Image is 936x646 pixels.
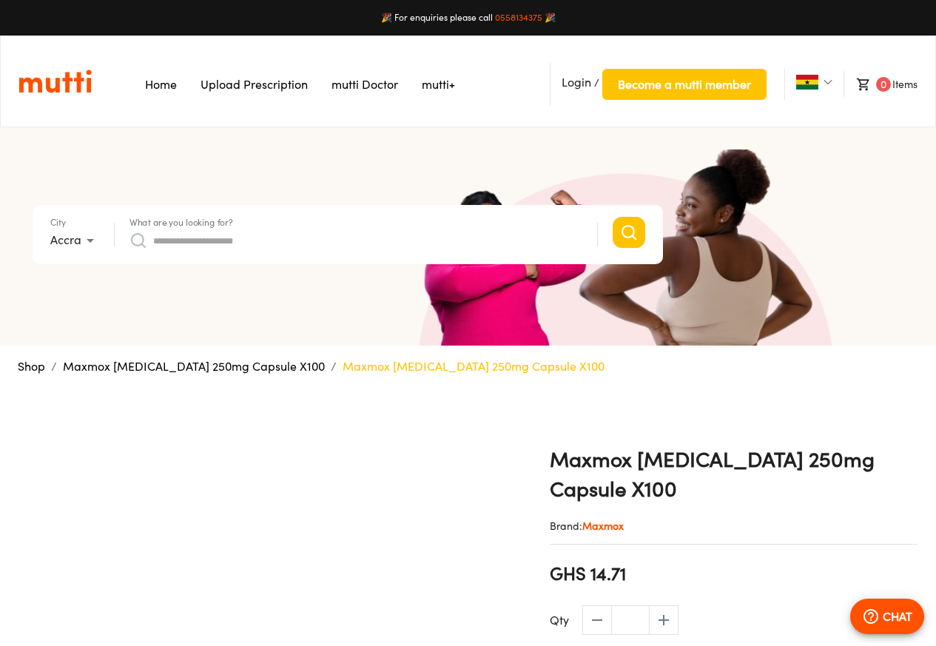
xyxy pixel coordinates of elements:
h1: Maxmox [MEDICAL_DATA] 250mg Capsule X100 [550,445,918,504]
li: Items [844,71,918,98]
span: increase [649,605,679,635]
p: Qty [550,611,569,629]
li: / [51,357,57,375]
button: Become a mutti member [602,69,767,100]
label: City [50,218,66,227]
img: Logo [18,69,92,94]
a: Navigates to Home Page [145,77,177,92]
li: / [331,357,337,375]
a: Maxmox [MEDICAL_DATA] 250mg Capsule X100 [63,359,325,374]
div: Accra [50,229,99,252]
a: 0558134375 [495,12,542,23]
span: Login [562,75,591,90]
p: Brand: [550,519,918,534]
button: Search [613,217,645,248]
nav: breadcrumb [18,357,918,375]
a: Navigates to Prescription Upload Page [201,77,308,92]
span: GHS 14.71 [550,561,626,586]
p: CHAT [883,608,912,625]
button: CHAT [850,599,924,634]
p: Maxmox [MEDICAL_DATA] 250mg Capsule X100 [343,357,605,375]
a: Navigates to mutti doctor website [331,77,398,92]
li: / [550,63,767,106]
a: Shop [18,359,45,374]
label: What are you looking for? [129,218,233,227]
span: Maxmox [582,519,624,532]
span: 0 [876,77,891,92]
img: Dropdown [824,78,832,87]
img: Ghana [796,75,818,90]
span: Become a mutti member [618,74,751,95]
a: Link on the logo navigates to HomePage [18,69,92,94]
a: Navigates to mutti+ page [422,77,455,92]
